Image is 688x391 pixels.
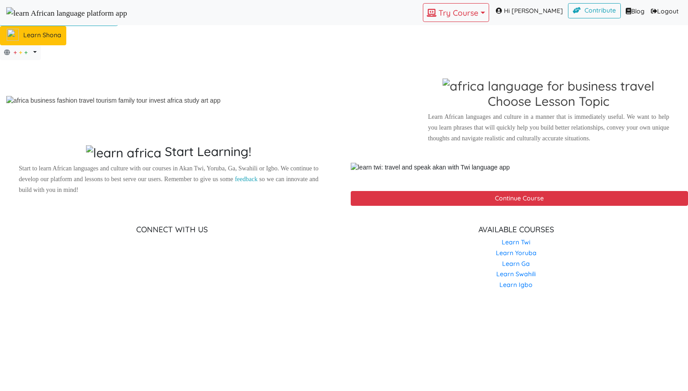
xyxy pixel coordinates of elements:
p: Start to learn African languages and culture with our courses in Akan Twi, Yoruba, Ga, Swahili or... [19,163,318,195]
a: Learn Igbo [499,281,533,289]
a: Blog [621,3,648,20]
span: + [19,48,22,56]
h2: Choose Lesson Topic [428,77,670,109]
a: Learn Swahili [496,270,536,278]
a: feedback [233,176,259,182]
h5: Available Courses [351,225,681,234]
img: zimbabwe.93903875.png [7,29,19,41]
img: learn africa [86,145,161,161]
a: Logout [648,3,682,20]
img: africa language for business travel [443,78,654,94]
a: Continue Course [351,191,688,206]
a: Learn Ga [502,260,530,268]
h5: Connect with us [7,225,337,234]
span: Hi [PERSON_NAME] [489,3,568,19]
span: + [24,48,28,56]
p: Learn African languages and culture in a manner that is immediately useful. We want to help you l... [428,112,670,143]
img: learn twi: travel and speak akan with Twi language app [351,163,688,172]
a: Contribute [568,3,621,18]
img: learn African language platform app [6,7,127,19]
button: Try Course [423,3,489,22]
span: + [13,48,17,56]
a: Learn Twi [502,238,530,246]
h2: Start Learning! [6,144,331,161]
a: Learn Yoruba [496,249,537,257]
